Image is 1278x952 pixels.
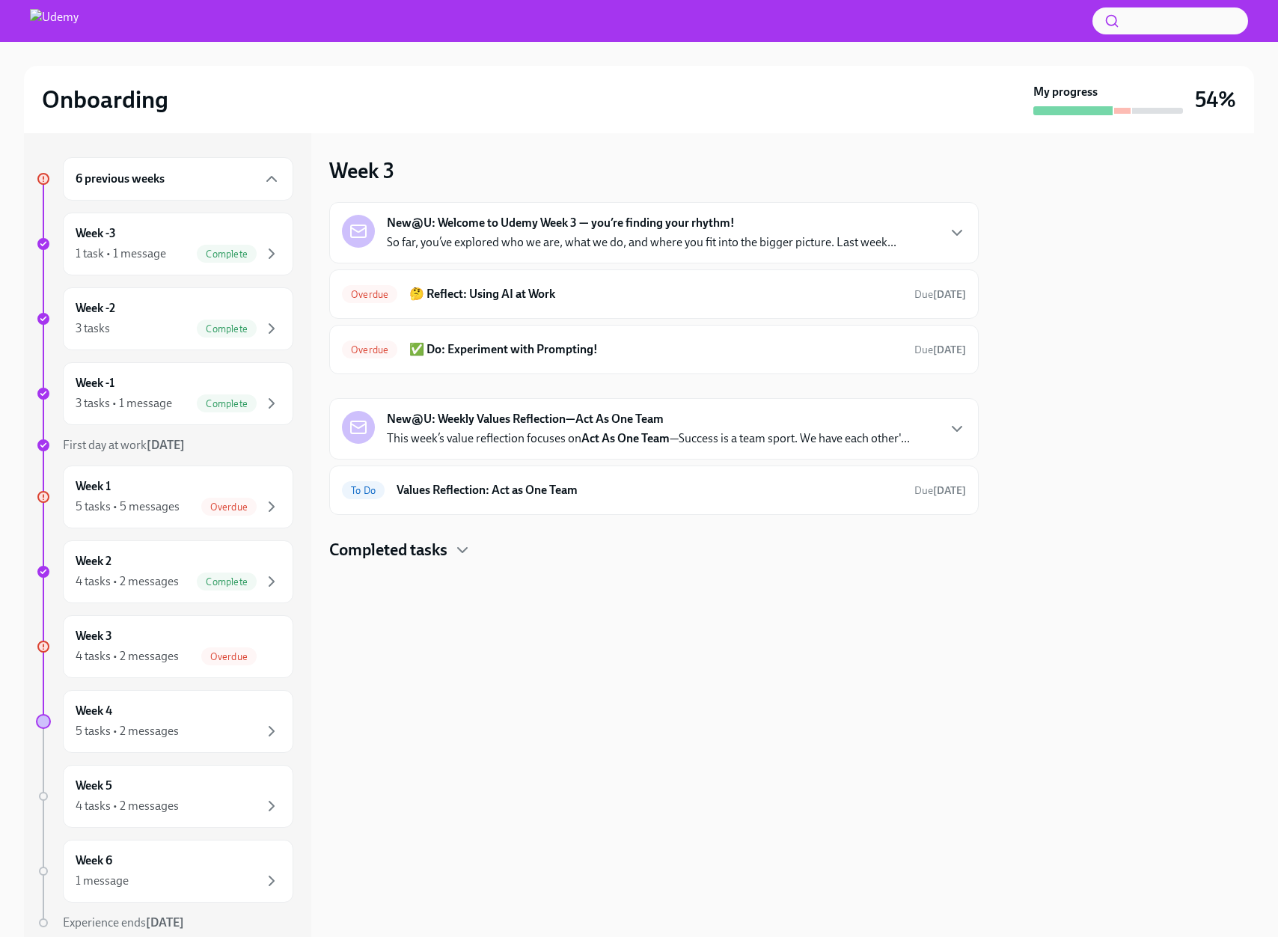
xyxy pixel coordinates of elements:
[76,395,172,412] div: 3 tasks • 1 message
[387,411,664,427] strong: New@U: Weekly Values Reflection—Act As One Team
[63,915,184,930] span: Experience ends
[63,157,293,201] div: 6 previous weeks
[36,362,293,425] a: Week -13 tasks • 1 messageComplete
[76,171,165,187] h6: 6 previous weeks
[76,778,112,794] h6: Week 5
[76,852,112,869] h6: Week 6
[329,157,394,184] h3: Week 3
[933,344,966,356] strong: [DATE]
[36,540,293,603] a: Week 24 tasks • 2 messagesComplete
[36,765,293,828] a: Week 54 tasks • 2 messages
[342,478,966,502] a: To DoValues Reflection: Act as One TeamDue[DATE]
[36,466,293,528] a: Week 15 tasks • 5 messagesOverdue
[76,703,112,719] h6: Week 4
[914,288,966,301] span: Due
[36,840,293,903] a: Week 61 message
[581,431,670,445] strong: Act As One Team
[76,225,116,242] h6: Week -3
[36,690,293,753] a: Week 45 tasks • 2 messages
[76,573,179,590] div: 4 tasks • 2 messages
[197,576,257,588] span: Complete
[387,215,735,231] strong: New@U: Welcome to Udemy Week 3 — you’re finding your rhythm!
[146,915,184,930] strong: [DATE]
[342,344,397,356] span: Overdue
[933,288,966,301] strong: [DATE]
[76,723,179,739] div: 5 tasks • 2 messages
[409,341,902,358] h6: ✅ Do: Experiment with Prompting!
[63,438,185,452] span: First day at work
[342,289,397,300] span: Overdue
[197,323,257,335] span: Complete
[36,287,293,350] a: Week -23 tasksComplete
[30,9,79,33] img: Udemy
[387,234,896,251] p: So far, you’ve explored who we are, what we do, and where you fit into the bigger picture. Last w...
[342,485,385,496] span: To Do
[147,438,185,452] strong: [DATE]
[76,320,110,337] div: 3 tasks
[36,213,293,275] a: Week -31 task • 1 messageComplete
[76,628,112,644] h6: Week 3
[914,483,966,498] span: September 16th, 2025 11:00
[76,498,180,515] div: 5 tasks • 5 messages
[197,248,257,260] span: Complete
[76,798,179,814] div: 4 tasks • 2 messages
[914,343,966,357] span: September 13th, 2025 11:00
[914,344,966,356] span: Due
[914,484,966,497] span: Due
[387,430,910,447] p: This week’s value reflection focuses on —Success is a team sport. We have each other'...
[42,85,168,115] h2: Onboarding
[1033,84,1098,100] strong: My progress
[76,245,166,262] div: 1 task • 1 message
[197,398,257,409] span: Complete
[36,437,293,454] a: First day at work[DATE]
[933,484,966,497] strong: [DATE]
[36,615,293,678] a: Week 34 tasks • 2 messagesOverdue
[201,501,257,513] span: Overdue
[397,482,902,498] h6: Values Reflection: Act as One Team
[342,282,966,306] a: Overdue🤔 Reflect: Using AI at WorkDue[DATE]
[914,287,966,302] span: September 13th, 2025 11:00
[76,873,129,889] div: 1 message
[342,338,966,361] a: Overdue✅ Do: Experiment with Prompting!Due[DATE]
[201,651,257,662] span: Overdue
[76,300,115,317] h6: Week -2
[76,375,114,391] h6: Week -1
[1195,86,1236,113] h3: 54%
[76,648,179,665] div: 4 tasks • 2 messages
[329,539,979,561] div: Completed tasks
[76,478,111,495] h6: Week 1
[329,539,447,561] h4: Completed tasks
[76,553,111,570] h6: Week 2
[409,286,902,302] h6: 🤔 Reflect: Using AI at Work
